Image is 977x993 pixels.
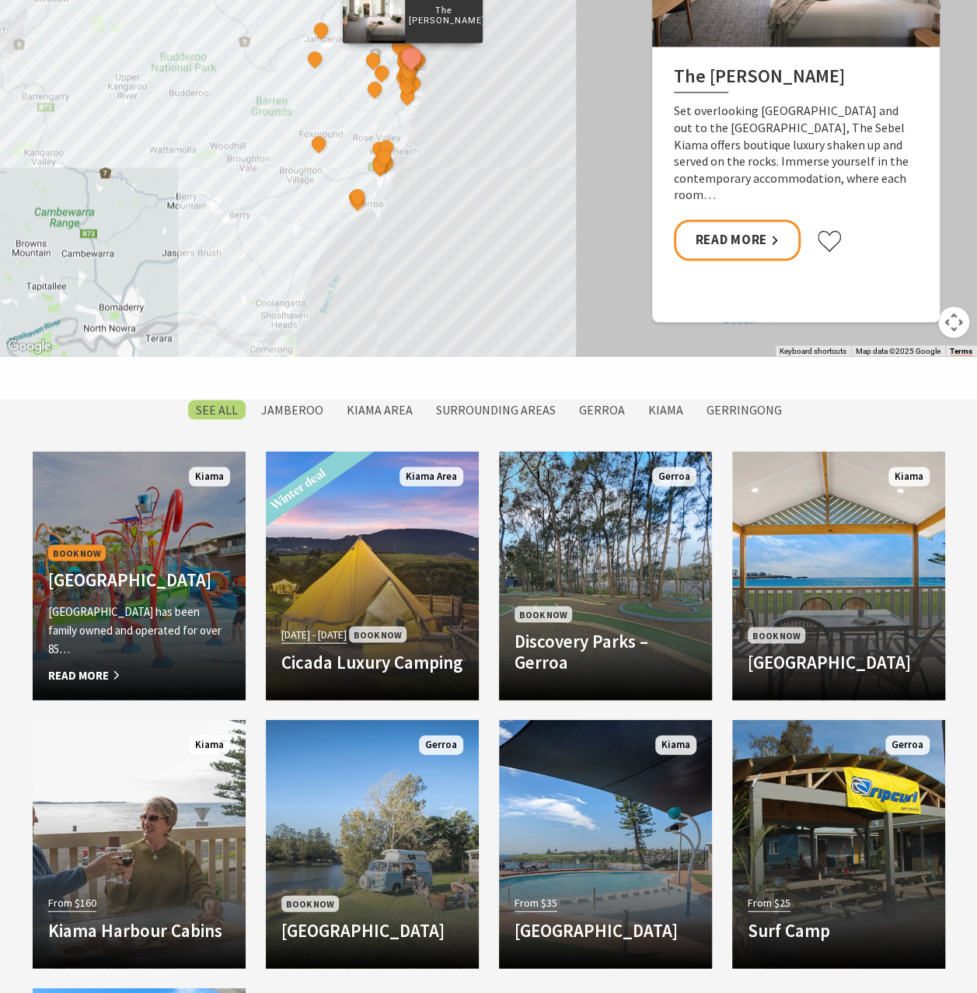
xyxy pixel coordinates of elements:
[404,3,482,28] p: The [PERSON_NAME]
[571,400,633,419] label: Gerroa
[374,146,394,166] button: See detail about Werri Beach Holiday Park
[4,336,55,356] a: Open this area in Google Maps (opens a new window)
[748,651,930,673] h4: [GEOGRAPHIC_DATA]
[499,451,712,700] a: Book Now Discovery Parks – Gerroa Gerroa
[655,735,696,754] span: Kiama
[699,400,790,419] label: Gerringong
[311,19,331,40] button: See detail about Jamberoo Pub and Saleyard Motel
[253,400,331,419] label: Jamberoo
[515,893,557,911] span: From $35
[33,451,246,700] a: Book Now [GEOGRAPHIC_DATA] [GEOGRAPHIC_DATA] has been family owned and operated for over 85… Read...
[499,719,712,968] a: From $35 [GEOGRAPHIC_DATA] Kiama
[33,719,246,968] a: From $160 Kiama Harbour Cabins Kiama
[397,60,417,80] button: See detail about Bikini Surf Beach Kiama
[309,133,329,153] button: See detail about EagleView Park
[400,467,463,486] span: Kiama Area
[938,306,969,337] button: Map camera controls
[397,85,417,105] button: See detail about Bask at Loves Bay
[748,893,790,911] span: From $25
[347,186,368,206] button: See detail about Discovery Parks - Gerroa
[419,735,463,754] span: Gerroa
[281,895,339,911] span: Book Now
[266,719,479,968] a: Book Now [GEOGRAPHIC_DATA] Gerroa
[48,568,230,590] h4: [GEOGRAPHIC_DATA]
[371,62,391,82] button: See detail about Greyleigh Kiama
[888,467,930,486] span: Kiama
[48,919,230,941] h4: Kiama Harbour Cabins
[950,346,972,355] a: Terms (opens in new tab)
[189,735,230,754] span: Kiama
[674,65,918,93] h2: The [PERSON_NAME]
[188,400,246,419] label: SEE All
[281,651,463,673] h4: Cicada Luxury Camping
[856,346,940,355] span: Map data ©2025 Google
[48,666,230,684] span: Read More
[515,919,696,941] h4: [GEOGRAPHIC_DATA]
[397,66,417,86] button: See detail about Kendalls Beach Holiday Park
[369,154,389,174] button: See detail about Coast and Country Holidays
[428,400,564,419] label: Surrounding Areas
[48,893,96,911] span: From $160
[339,400,420,419] label: Kiama Area
[48,544,106,561] span: Book Now
[732,451,945,700] a: Book Now [GEOGRAPHIC_DATA] Kiama
[305,48,325,68] button: See detail about Jamberoo Valley Farm Cottages
[281,919,463,941] h4: [GEOGRAPHIC_DATA]
[365,79,385,99] button: See detail about Saddleback Grove
[652,467,696,486] span: Gerroa
[281,625,347,643] span: [DATE] - [DATE]
[748,919,930,941] h4: Surf Camp
[748,627,805,643] span: Book Now
[780,345,846,356] button: Keyboard shortcuts
[48,602,230,658] p: [GEOGRAPHIC_DATA] has been family owned and operated for over 85…
[266,451,479,700] a: Another Image Used [DATE] - [DATE] Book Now Cicada Luxury Camping Kiama Area
[396,42,425,71] button: See detail about The Sebel Kiama
[816,229,843,253] button: Click to favourite The Sebel Kiama
[349,626,407,642] span: Book Now
[189,467,230,486] span: Kiama
[515,630,696,673] h4: Discovery Parks – Gerroa
[4,336,55,356] img: Google
[515,606,572,622] span: Book Now
[732,719,945,968] a: Another Image Used From $25 Surf Camp Gerroa
[396,75,416,96] button: See detail about BIG4 Easts Beach Holiday Park
[347,191,367,211] button: See detail about Seven Mile Beach Holiday Park
[674,103,918,204] p: Set overlooking [GEOGRAPHIC_DATA] and out to the [GEOGRAPHIC_DATA], The Sebel Kiama offers boutiq...
[885,735,930,754] span: Gerroa
[363,50,383,70] button: See detail about Cicada Luxury Camping
[640,400,691,419] label: Kiama
[674,219,801,260] a: Read More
